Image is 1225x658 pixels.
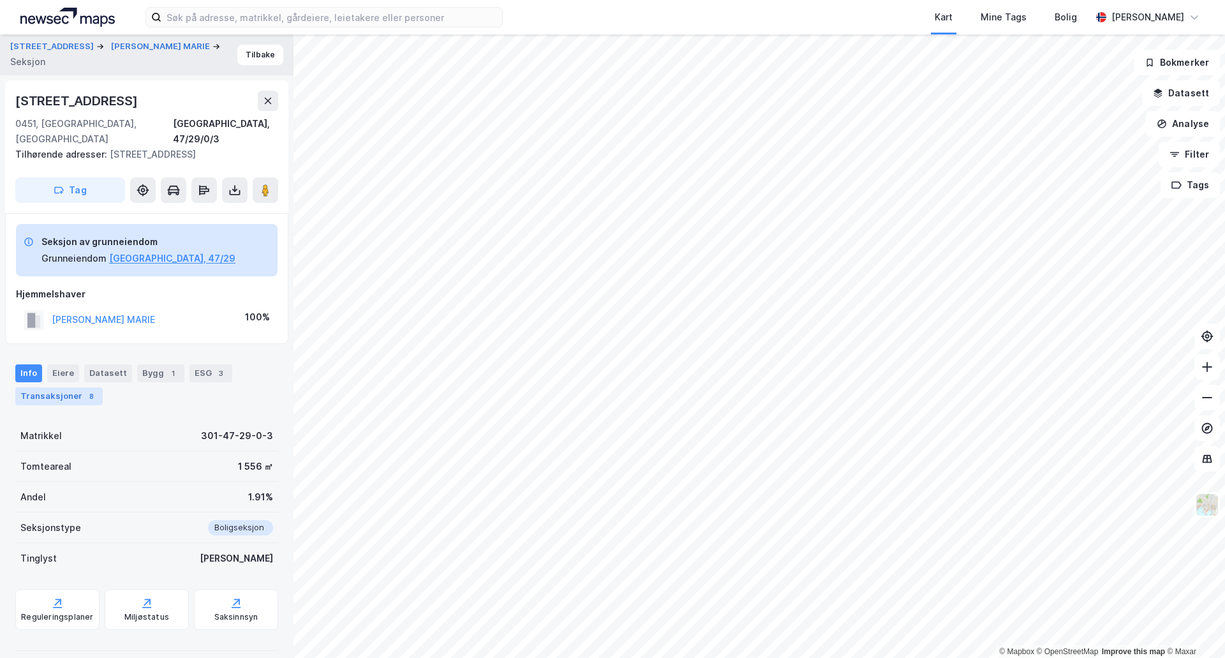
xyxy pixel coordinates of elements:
[15,387,103,405] div: Transaksjoner
[1037,647,1099,656] a: OpenStreetMap
[16,287,278,302] div: Hjemmelshaver
[214,612,258,622] div: Saksinnsyn
[109,251,235,266] button: [GEOGRAPHIC_DATA], 47/29
[10,40,96,53] button: [STREET_ADDRESS]
[1055,10,1077,25] div: Bolig
[47,364,79,382] div: Eiere
[85,390,98,403] div: 8
[20,428,62,444] div: Matrikkel
[1142,80,1220,106] button: Datasett
[981,10,1027,25] div: Mine Tags
[15,364,42,382] div: Info
[999,647,1034,656] a: Mapbox
[15,177,125,203] button: Tag
[189,364,232,382] div: ESG
[214,367,227,380] div: 3
[111,40,212,53] button: [PERSON_NAME] MARIE
[15,116,173,147] div: 0451, [GEOGRAPHIC_DATA], [GEOGRAPHIC_DATA]
[41,234,235,250] div: Seksjon av grunneiendom
[20,8,115,27] img: logo.a4113a55bc3d86da70a041830d287a7e.svg
[41,251,107,266] div: Grunneiendom
[238,459,273,474] div: 1 556 ㎡
[21,612,93,622] div: Reguleringsplaner
[84,364,132,382] div: Datasett
[15,147,268,162] div: [STREET_ADDRESS]
[161,8,502,27] input: Søk på adresse, matrikkel, gårdeiere, leietakere eller personer
[124,612,169,622] div: Miljøstatus
[1195,493,1219,517] img: Z
[1161,172,1220,198] button: Tags
[237,45,283,65] button: Tilbake
[248,490,273,505] div: 1.91%
[173,116,278,147] div: [GEOGRAPHIC_DATA], 47/29/0/3
[1159,142,1220,167] button: Filter
[935,10,953,25] div: Kart
[15,149,110,160] span: Tilhørende adresser:
[15,91,140,111] div: [STREET_ADDRESS]
[10,54,45,70] div: Seksjon
[1161,597,1225,658] iframe: Chat Widget
[201,428,273,444] div: 301-47-29-0-3
[20,551,57,566] div: Tinglyst
[20,490,46,505] div: Andel
[137,364,184,382] div: Bygg
[167,367,179,380] div: 1
[20,520,81,535] div: Seksjonstype
[200,551,273,566] div: [PERSON_NAME]
[1111,10,1184,25] div: [PERSON_NAME]
[1134,50,1220,75] button: Bokmerker
[20,459,71,474] div: Tomteareal
[1146,111,1220,137] button: Analyse
[245,310,270,325] div: 100%
[1102,647,1165,656] a: Improve this map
